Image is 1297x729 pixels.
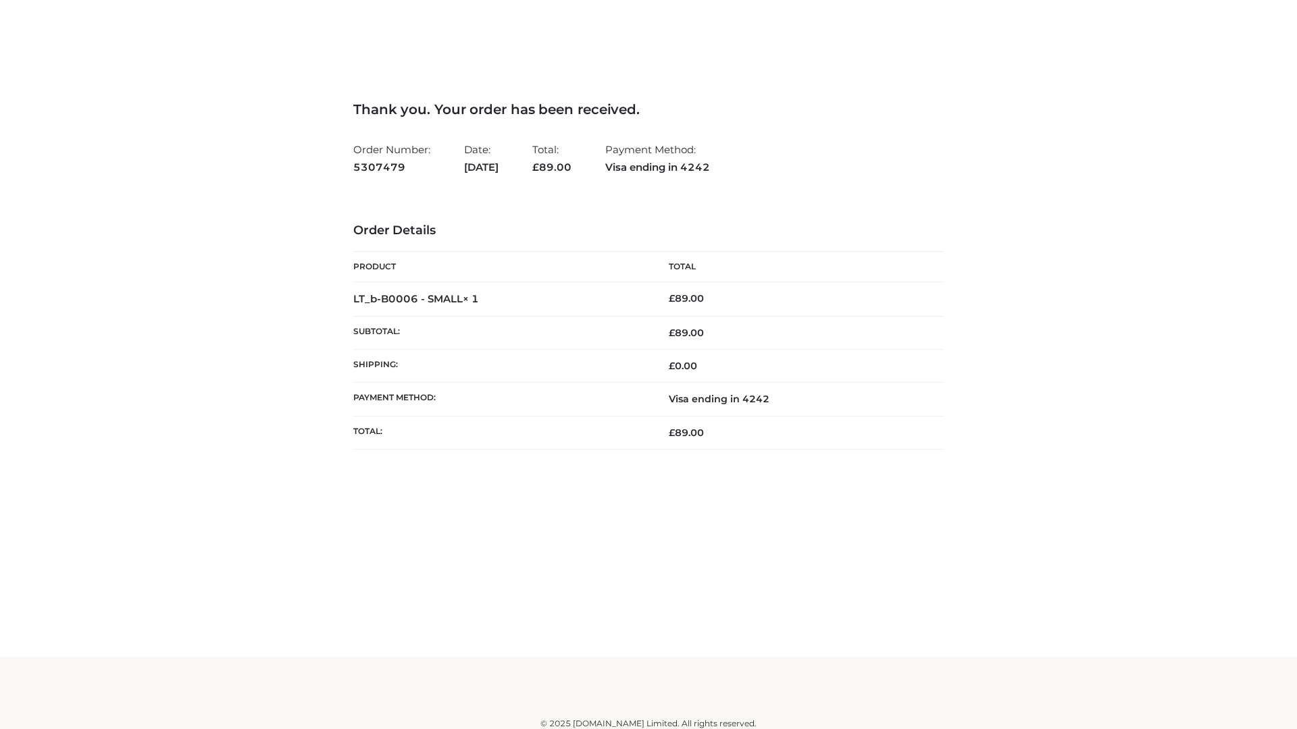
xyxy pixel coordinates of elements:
strong: Visa ending in 4242 [605,159,710,176]
span: £ [669,360,675,372]
th: Subtotal: [353,316,648,349]
li: Date: [464,138,499,179]
h3: Order Details [353,223,944,238]
span: £ [532,161,539,173]
th: Shipping: [353,350,648,383]
th: Payment method: [353,383,648,416]
li: Payment Method: [605,138,710,179]
strong: 5307479 [353,159,430,176]
span: £ [669,327,675,339]
bdi: 0.00 [669,360,697,372]
li: Order Number: [353,138,430,179]
th: Total [648,252,944,282]
span: £ [669,427,675,439]
bdi: 89.00 [669,292,704,304]
h3: Thank you. Your order has been received. [353,101,944,117]
strong: × 1 [463,292,479,305]
th: Total: [353,416,648,449]
span: 89.00 [669,327,704,339]
td: Visa ending in 4242 [648,383,944,416]
li: Total: [532,138,571,179]
strong: [DATE] [464,159,499,176]
span: £ [669,292,675,304]
th: Product [353,252,648,282]
span: 89.00 [532,161,571,173]
span: 89.00 [669,427,704,439]
strong: LT_b-B0006 - SMALL [353,292,479,305]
